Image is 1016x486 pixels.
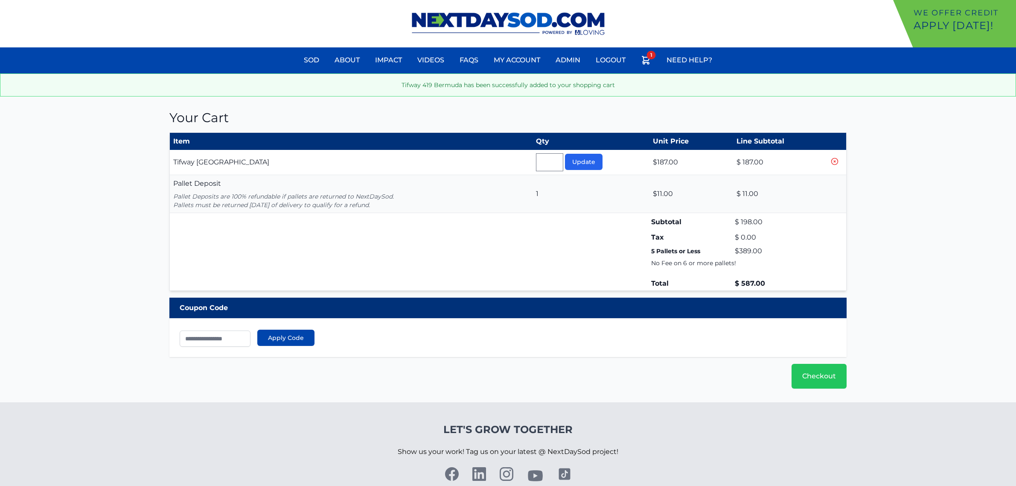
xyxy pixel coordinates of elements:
p: Tifway 419 Bermuda has been successfully added to your shopping cart [7,81,1009,89]
span: Apply Code [268,334,304,342]
a: 1 [636,50,656,73]
a: Videos [412,50,449,70]
td: $11.00 [649,175,733,213]
button: Apply Code [257,330,314,346]
td: $ 11.00 [733,175,820,213]
p: We offer Credit [914,7,1013,19]
a: My Account [489,50,545,70]
span: 1 [647,51,656,59]
th: Unit Price [649,133,733,150]
p: Apply [DATE]! [914,19,1013,32]
td: $389.00 [733,244,820,258]
a: About [329,50,365,70]
td: $ 198.00 [733,213,820,231]
div: Coupon Code [169,298,847,318]
p: Pallet Deposits are 100% refundable if pallets are returned to NextDaySod. Pallets must be return... [173,192,529,209]
a: Impact [370,50,407,70]
td: $ 587.00 [733,277,820,291]
th: Line Subtotal [733,133,820,150]
a: Logout [591,50,631,70]
td: Pallet Deposit [169,175,533,213]
p: Show us your work! Tag us on your latest @ NextDaySod project! [398,436,618,467]
th: Item [169,133,533,150]
td: $ 187.00 [733,150,820,175]
button: Update [565,154,603,170]
a: Admin [550,50,585,70]
td: 1 [533,175,649,213]
h1: Your Cart [169,110,847,126]
h4: Let's Grow Together [398,423,618,436]
td: $ 0.00 [733,231,820,244]
td: $187.00 [649,150,733,175]
a: Checkout [792,364,847,389]
td: Total [649,277,733,291]
th: Qty [533,133,649,150]
a: Sod [299,50,324,70]
p: No Fee on 6 or more pallets! [651,259,818,267]
a: FAQs [454,50,483,70]
td: Tax [649,231,733,244]
a: Need Help? [661,50,717,70]
td: Tifway [GEOGRAPHIC_DATA] [169,150,533,175]
td: 5 Pallets or Less [649,244,733,258]
td: Subtotal [649,213,733,231]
